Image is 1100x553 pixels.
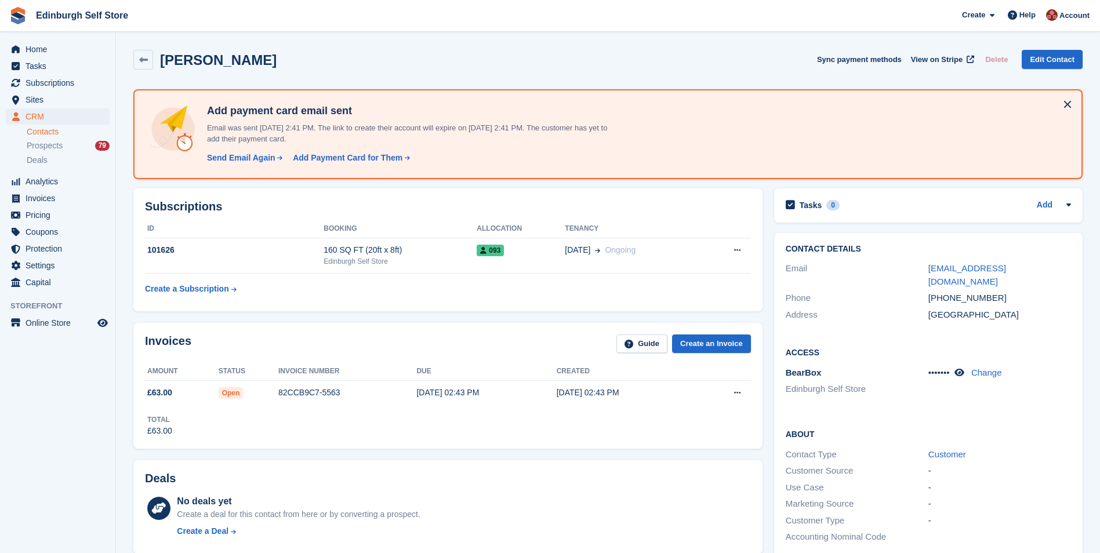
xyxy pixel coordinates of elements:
div: Email [786,262,928,288]
span: CRM [26,108,95,125]
div: Create a deal for this contact from here or by converting a prospect. [177,508,420,521]
span: Prospects [27,140,63,151]
h4: Add payment card email sent [202,104,608,118]
span: ••••••• [928,368,950,377]
h2: About [786,428,1071,439]
div: Phone [786,292,928,305]
div: Use Case [786,481,928,494]
div: [DATE] 02:43 PM [557,387,696,399]
div: - [928,481,1071,494]
span: Create [962,9,985,21]
a: menu [6,41,110,57]
span: Tasks [26,58,95,74]
a: Guide [616,334,667,354]
p: Email was sent [DATE] 2:41 PM. The link to create their account will expire on [DATE] 2:41 PM. Th... [202,122,608,145]
div: - [928,497,1071,511]
a: menu [6,58,110,74]
div: Edinburgh Self Store [324,256,477,267]
a: Create a Deal [177,525,420,537]
div: [GEOGRAPHIC_DATA] [928,308,1071,322]
h2: Tasks [800,200,822,210]
a: menu [6,224,110,240]
a: Create an Invoice [672,334,751,354]
th: Invoice number [278,362,416,381]
a: menu [6,108,110,125]
div: - [928,514,1071,527]
button: Sync payment methods [817,50,902,69]
th: Created [557,362,696,381]
button: Delete [981,50,1012,69]
a: menu [6,75,110,91]
a: Create a Subscription [145,278,237,300]
a: Customer [928,449,966,459]
span: Online Store [26,315,95,331]
a: menu [6,274,110,290]
li: Edinburgh Self Store [786,383,928,396]
span: Deals [27,155,48,166]
img: stora-icon-8386f47178a22dfd0bd8f6a31ec36ba5ce8667c1dd55bd0f319d3a0aa187defe.svg [9,7,27,24]
a: Prospects 79 [27,140,110,152]
a: menu [6,241,110,257]
span: 093 [477,245,504,256]
div: Create a Subscription [145,283,229,295]
div: 79 [95,141,110,151]
div: Customer Source [786,464,928,478]
a: Contacts [27,126,110,137]
span: Settings [26,257,95,274]
span: BearBox [786,368,822,377]
a: menu [6,257,110,274]
a: menu [6,190,110,206]
div: 0 [826,200,840,210]
div: Total [147,414,172,425]
div: Marketing Source [786,497,928,511]
h2: [PERSON_NAME] [160,52,277,68]
div: [PHONE_NUMBER] [928,292,1071,305]
h2: Deals [145,472,176,485]
span: Coupons [26,224,95,240]
span: Pricing [26,207,95,223]
div: [DATE] 02:43 PM [416,387,556,399]
span: Account [1059,10,1090,21]
span: Protection [26,241,95,257]
span: Help [1019,9,1036,21]
div: Address [786,308,928,322]
a: menu [6,92,110,108]
div: 82CCB9C7-5563 [278,387,416,399]
div: Send Email Again [207,152,275,164]
div: No deals yet [177,494,420,508]
th: ID [145,220,324,238]
span: Ongoing [605,245,636,254]
span: Open [219,387,244,399]
div: Add Payment Card for Them [293,152,402,164]
span: Capital [26,274,95,290]
th: Allocation [477,220,565,238]
span: Home [26,41,95,57]
span: Sites [26,92,95,108]
img: add-payment-card-4dbda4983b697a7845d177d07a5d71e8a16f1ec00487972de202a45f1e8132f5.svg [148,104,198,154]
span: Invoices [26,190,95,206]
th: Booking [324,220,477,238]
a: Add Payment Card for Them [288,152,411,164]
div: Create a Deal [177,525,228,537]
a: Deals [27,154,110,166]
a: Preview store [96,316,110,330]
h2: Subscriptions [145,200,751,213]
h2: Access [786,346,1071,358]
h2: Contact Details [786,245,1071,254]
th: Amount [145,362,219,381]
a: View on Stripe [906,50,976,69]
div: Customer Type [786,514,928,527]
a: menu [6,207,110,223]
span: Subscriptions [26,75,95,91]
a: [EMAIL_ADDRESS][DOMAIN_NAME] [928,263,1006,286]
img: Lucy Michalec [1046,9,1058,21]
a: Add [1037,199,1052,212]
a: Edit Contact [1022,50,1083,69]
span: £63.00 [147,387,172,399]
th: Tenancy [565,220,703,238]
a: Edinburgh Self Store [31,6,133,25]
div: 101626 [145,244,324,256]
div: Accounting Nominal Code [786,530,928,544]
h2: Invoices [145,334,191,354]
th: Due [416,362,556,381]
